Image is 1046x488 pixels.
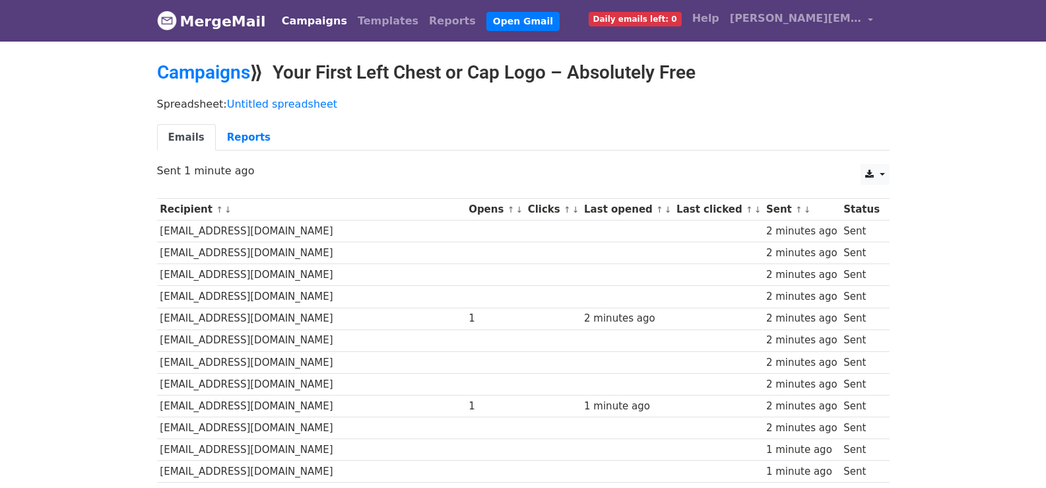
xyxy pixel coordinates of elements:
[665,205,672,215] a: ↓
[840,351,882,373] td: Sent
[352,8,424,34] a: Templates
[572,205,579,215] a: ↓
[216,124,282,151] a: Reports
[673,199,763,221] th: Last clicked
[224,205,232,215] a: ↓
[564,205,571,215] a: ↑
[766,333,837,348] div: 2 minutes ago
[766,355,837,370] div: 2 minutes ago
[507,205,515,215] a: ↑
[157,199,466,221] th: Recipient
[465,199,525,221] th: Opens
[157,242,466,264] td: [EMAIL_ADDRESS][DOMAIN_NAME]
[227,98,337,110] a: Untitled spreadsheet
[766,289,837,304] div: 2 minutes ago
[766,399,837,414] div: 2 minutes ago
[766,464,837,479] div: 1 minute ago
[840,286,882,308] td: Sent
[157,164,890,178] p: Sent 1 minute ago
[157,439,466,461] td: [EMAIL_ADDRESS][DOMAIN_NAME]
[157,97,890,111] p: Spreadsheet:
[157,461,466,483] td: [EMAIL_ADDRESS][DOMAIN_NAME]
[763,199,840,221] th: Sent
[687,5,725,32] a: Help
[216,205,223,215] a: ↑
[840,242,882,264] td: Sent
[754,205,762,215] a: ↓
[581,199,673,221] th: Last opened
[157,286,466,308] td: [EMAIL_ADDRESS][DOMAIN_NAME]
[157,221,466,242] td: [EMAIL_ADDRESS][DOMAIN_NAME]
[725,5,879,36] a: [PERSON_NAME][EMAIL_ADDRESS][DOMAIN_NAME]
[766,267,837,283] div: 2 minutes ago
[589,12,682,26] span: Daily emails left: 0
[804,205,811,215] a: ↓
[583,5,687,32] a: Daily emails left: 0
[840,461,882,483] td: Sent
[157,11,177,30] img: MergeMail logo
[584,399,670,414] div: 1 minute ago
[840,221,882,242] td: Sent
[766,311,837,326] div: 2 minutes ago
[157,7,266,35] a: MergeMail
[730,11,862,26] span: [PERSON_NAME][EMAIL_ADDRESS][DOMAIN_NAME]
[157,417,466,439] td: [EMAIL_ADDRESS][DOMAIN_NAME]
[840,264,882,286] td: Sent
[840,417,882,439] td: Sent
[157,61,250,83] a: Campaigns
[469,399,521,414] div: 1
[980,425,1046,488] iframe: Chat Widget
[766,377,837,392] div: 2 minutes ago
[746,205,753,215] a: ↑
[277,8,352,34] a: Campaigns
[157,351,466,373] td: [EMAIL_ADDRESS][DOMAIN_NAME]
[157,124,216,151] a: Emails
[840,308,882,330] td: Sent
[424,8,481,34] a: Reports
[157,373,466,395] td: [EMAIL_ADDRESS][DOMAIN_NAME]
[766,421,837,436] div: 2 minutes ago
[157,264,466,286] td: [EMAIL_ADDRESS][DOMAIN_NAME]
[766,246,837,261] div: 2 minutes ago
[766,442,837,458] div: 1 minute ago
[515,205,523,215] a: ↓
[157,308,466,330] td: [EMAIL_ADDRESS][DOMAIN_NAME]
[840,199,882,221] th: Status
[840,395,882,417] td: Sent
[157,61,890,84] h2: ⟫ Your First Left Chest or Cap Logo – Absolutely Free
[840,439,882,461] td: Sent
[840,373,882,395] td: Sent
[766,224,837,239] div: 2 minutes ago
[840,330,882,351] td: Sent
[584,311,670,326] div: 2 minutes ago
[469,311,521,326] div: 1
[525,199,581,221] th: Clicks
[157,330,466,351] td: [EMAIL_ADDRESS][DOMAIN_NAME]
[157,395,466,417] td: [EMAIL_ADDRESS][DOMAIN_NAME]
[656,205,663,215] a: ↑
[795,205,802,215] a: ↑
[486,12,560,31] a: Open Gmail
